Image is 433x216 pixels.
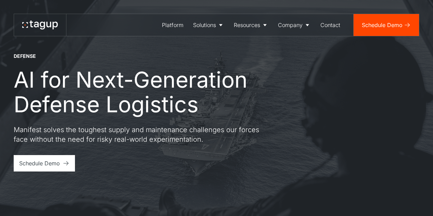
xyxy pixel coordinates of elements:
[157,14,188,36] a: Platform
[234,21,260,29] div: Resources
[316,14,345,36] a: Contact
[14,125,260,144] p: Manifest solves the toughest supply and maintenance challenges our forces face without the need f...
[162,21,183,29] div: Platform
[273,14,316,36] a: Company
[229,14,273,36] a: Resources
[320,21,340,29] div: Contact
[14,155,75,171] a: Schedule Demo
[14,53,36,60] div: DEFENSE
[354,14,419,36] a: Schedule Demo
[14,67,301,117] h1: AI for Next-Generation Defense Logistics
[188,14,229,36] a: Solutions
[19,159,60,167] div: Schedule Demo
[278,21,303,29] div: Company
[193,21,216,29] div: Solutions
[362,21,403,29] div: Schedule Demo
